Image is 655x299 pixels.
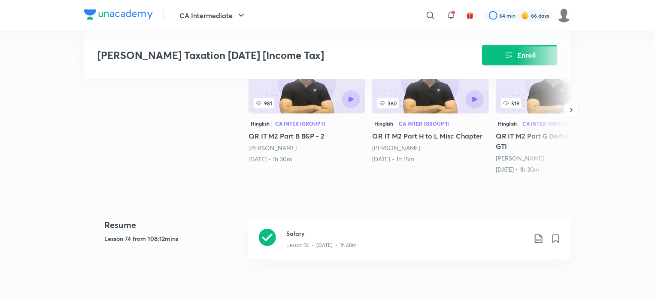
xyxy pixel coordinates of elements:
[286,241,357,249] p: Lesson 74 • [DATE] • 1h 48m
[466,12,474,19] img: avatar
[463,9,477,22] button: avatar
[496,119,519,128] div: Hinglish
[372,144,420,152] a: [PERSON_NAME]
[372,46,489,163] a: 360HinglishCA Inter (Group 1)QR IT M2 Part H to L Misc Chapter[PERSON_NAME][DATE] • 1h 15m
[496,46,613,174] a: QR IT M2 Part G Deductions from GTI
[97,49,434,62] h3: [PERSON_NAME] Taxation [DATE] [Income Tax]
[496,131,613,151] h5: QR IT M2 Part G Deductions from GTI
[249,46,365,163] a: QR IT M2 Part B B&P - 2
[496,165,613,174] div: 28th Mar • 1h 30m
[372,46,489,163] a: QR IT M2 Part H to L Misc Chapter
[557,8,571,23] img: dhanak
[104,234,242,243] h5: Lesson 74 from 108:12mins
[482,45,558,65] button: Enroll
[84,9,153,22] a: Company Logo
[249,155,365,163] div: 11th Mar • 1h 30m
[372,144,489,152] div: Arvind Tuli
[249,46,365,163] a: 981HinglishCA Inter (Group 1)QR IT M2 Part B B&P - 2[PERSON_NAME][DATE] • 1h 30m
[501,98,521,108] span: 519
[496,46,613,174] a: 519HinglishCA Inter (Group 1)QR IT M2 Part G Deductions from GTI[PERSON_NAME][DATE] • 1h 30m
[286,229,527,238] h3: Salary
[84,9,153,20] img: Company Logo
[249,219,571,270] a: SalaryLesson 74 • [DATE] • 1h 48m
[521,11,529,20] img: streak
[249,144,297,152] a: [PERSON_NAME]
[399,121,449,126] div: CA Inter (Group 1)
[174,7,252,24] button: CA Intermediate
[254,98,274,108] span: 981
[377,98,399,108] span: 360
[496,154,613,163] div: Arvind Tuli
[249,144,365,152] div: Arvind Tuli
[249,119,272,128] div: Hinglish
[104,219,242,231] h4: Resume
[496,154,544,162] a: [PERSON_NAME]
[372,131,489,141] h5: QR IT M2 Part H to L Misc Chapter
[275,121,325,126] div: CA Inter (Group 1)
[249,131,365,141] h5: QR IT M2 Part B B&P - 2
[372,155,489,163] div: 25th Mar • 1h 15m
[372,119,395,128] div: Hinglish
